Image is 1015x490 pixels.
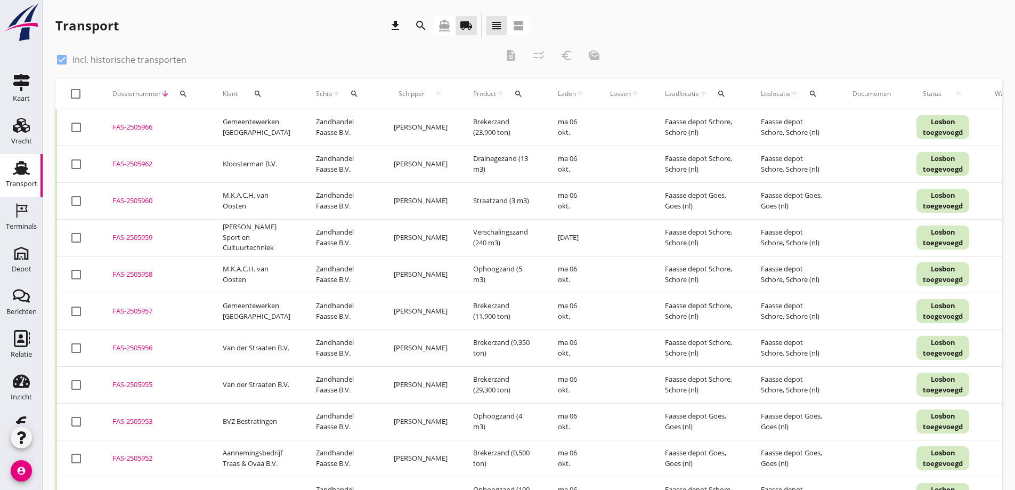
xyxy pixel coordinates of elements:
td: Faasse depot Schore, Schore (nl) [748,256,840,293]
i: arrow_upward [948,90,969,98]
div: FAS-2505966 [112,122,197,133]
i: arrow_upward [332,90,340,98]
span: Product [473,89,496,99]
td: Kloosterman B.V. [210,146,303,182]
td: Zandhandel Faasse B.V. [303,403,381,440]
div: Losbon toegevoegd [916,336,969,360]
div: FAS-2505962 [112,159,197,170]
td: Faasse depot Goes, Goes (nl) [652,182,748,219]
td: Ophoogzand (4 m3) [460,403,545,440]
td: Faasse depot Schore, Schore (nl) [652,366,748,403]
i: search [254,90,262,98]
td: Aannemingsbedrijf Traas & Ovaa B.V. [210,440,303,477]
td: Faasse depot Schore, Schore (nl) [748,366,840,403]
div: Vracht [11,138,32,144]
td: [PERSON_NAME] [381,219,460,256]
td: Drainagezand (13 m3) [460,146,545,182]
span: Status [916,89,948,99]
td: [PERSON_NAME] [381,109,460,146]
td: Zandhandel Faasse B.V. [303,330,381,366]
span: Dossiernummer [112,89,161,99]
td: Faasse depot Schore, Schore (nl) [652,330,748,366]
i: arrow_downward [161,90,169,98]
td: M.K.A.C.H. van Oosten [210,256,303,293]
div: Losbon toegevoegd [916,115,969,139]
td: Faasse depot Schore, Schore (nl) [652,109,748,146]
td: Van der Straaten B.V. [210,330,303,366]
div: Losbon toegevoegd [916,373,969,397]
i: account_circle [11,460,32,481]
i: view_headline [490,19,503,32]
span: Lossen [610,89,631,99]
td: Faasse depot Goes, Goes (nl) [748,182,840,219]
td: Gemeentewerken [GEOGRAPHIC_DATA] [210,293,303,330]
td: Zandhandel Faasse B.V. [303,219,381,256]
td: [PERSON_NAME] [381,182,460,219]
div: Berichten [6,308,37,315]
i: download [389,19,402,32]
div: Transport [6,180,37,187]
div: FAS-2505957 [112,306,197,317]
i: search [717,90,726,98]
i: local_shipping [460,19,473,32]
td: Faasse depot Goes, Goes (nl) [652,440,748,477]
div: Losbon toegevoegd [916,409,969,433]
span: Loslocatie [761,89,791,99]
td: ma 06 okt. [545,293,597,330]
i: arrow_upward [576,90,584,98]
td: Brekerzand (29,300 ton) [460,366,545,403]
div: FAS-2505960 [112,196,197,206]
div: Terminals [6,223,37,230]
div: Documenten [852,89,891,99]
div: Losbon toegevoegd [916,446,969,470]
td: Brekerzand (9,350 ton) [460,330,545,366]
td: Zandhandel Faasse B.V. [303,256,381,293]
td: Brekerzand (11,900 ton) [460,293,545,330]
td: ma 06 okt. [545,182,597,219]
div: FAS-2505959 [112,232,197,243]
td: Faasse depot Schore, Schore (nl) [748,109,840,146]
div: Losbon toegevoegd [916,152,969,176]
span: Laadlocatie [665,89,699,99]
td: Straatzand (3 m3) [460,182,545,219]
i: arrow_upward [429,90,448,98]
i: search [415,19,427,32]
td: Brekerzand (23,900 ton) [460,109,545,146]
td: Zandhandel Faasse B.V. [303,293,381,330]
div: FAS-2505952 [112,453,197,464]
td: Zandhandel Faasse B.V. [303,440,381,477]
td: Zandhandel Faasse B.V. [303,182,381,219]
td: [PERSON_NAME] [381,366,460,403]
img: logo-small.a267ee39.svg [2,3,40,42]
span: Schipper [394,89,429,99]
td: [PERSON_NAME] Sport en Cultuurtechniek [210,219,303,256]
i: arrow_upward [631,90,639,98]
td: Faasse depot Goes, Goes (nl) [748,403,840,440]
td: [PERSON_NAME] [381,403,460,440]
td: [PERSON_NAME] [381,256,460,293]
td: Gemeentewerken [GEOGRAPHIC_DATA] [210,109,303,146]
td: Zandhandel Faasse B.V. [303,366,381,403]
div: Losbon toegevoegd [916,262,969,286]
div: Losbon toegevoegd [916,226,969,250]
i: search [179,90,188,98]
div: FAS-2505955 [112,380,197,390]
i: arrow_upward [496,90,505,98]
div: Transport [55,17,119,34]
td: Zandhandel Faasse B.V. [303,146,381,182]
span: Schip [316,89,332,99]
i: search [514,90,523,98]
td: Faasse depot Schore, Schore (nl) [748,146,840,182]
td: Verschalingszand (240 m3) [460,219,545,256]
td: [PERSON_NAME] [381,146,460,182]
div: Depot [12,266,31,272]
i: arrow_upward [699,90,708,98]
td: Faasse depot Goes, Goes (nl) [748,440,840,477]
td: Faasse depot Schore, Schore (nl) [652,256,748,293]
div: Relatie [11,351,32,358]
td: ma 06 okt. [545,330,597,366]
td: ma 06 okt. [545,403,597,440]
td: ma 06 okt. [545,109,597,146]
span: Laden [558,89,576,99]
td: Faasse depot Goes, Goes (nl) [652,403,748,440]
